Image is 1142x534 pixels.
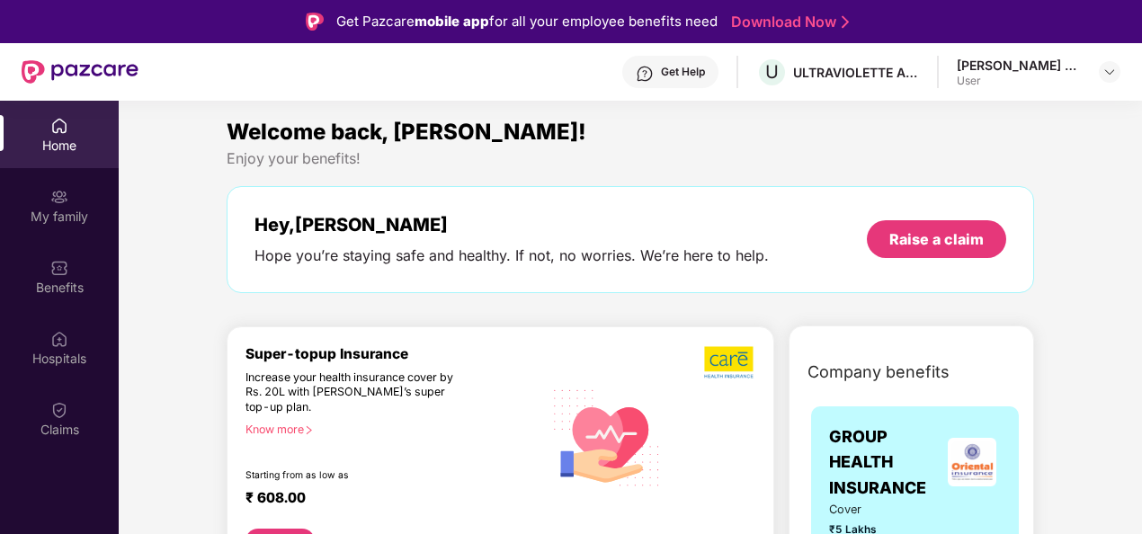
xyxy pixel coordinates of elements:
[889,229,984,249] div: Raise a claim
[245,345,543,362] div: Super-topup Insurance
[50,330,68,348] img: svg+xml;base64,PHN2ZyBpZD0iSG9zcGl0YWxzIiB4bWxucz0iaHR0cDovL3d3dy53My5vcmcvMjAwMC9zdmciIHdpZHRoPS...
[948,438,996,486] img: insurerLogo
[731,13,843,31] a: Download Now
[636,65,654,83] img: svg+xml;base64,PHN2ZyBpZD0iSGVscC0zMngzMiIgeG1sbnM9Imh0dHA6Ly93d3cudzMub3JnLzIwMDAvc3ZnIiB3aWR0aD...
[807,360,950,385] span: Company benefits
[50,188,68,206] img: svg+xml;base64,PHN2ZyB3aWR0aD0iMjAiIGhlaWdodD0iMjAiIHZpZXdCb3g9IjAgMCAyMCAyMCIgZmlsbD0ibm9uZSIgeG...
[227,119,586,145] span: Welcome back, [PERSON_NAME]!
[793,64,919,81] div: ULTRAVIOLETTE AUTOMOTIVE PRIVATE LIMITED
[1102,65,1117,79] img: svg+xml;base64,PHN2ZyBpZD0iRHJvcGRvd24tMzJ4MzIiIHhtbG5zPSJodHRwOi8vd3d3LnczLm9yZy8yMDAwL3N2ZyIgd2...
[304,425,314,435] span: right
[829,501,893,519] span: Cover
[227,149,1034,168] div: Enjoy your benefits!
[245,423,532,435] div: Know more
[415,13,489,30] strong: mobile app
[50,401,68,419] img: svg+xml;base64,PHN2ZyBpZD0iQ2xhaW0iIHhtbG5zPSJodHRwOi8vd3d3LnczLm9yZy8yMDAwL3N2ZyIgd2lkdGg9IjIwIi...
[957,74,1083,88] div: User
[765,61,779,83] span: U
[306,13,324,31] img: Logo
[254,214,769,236] div: Hey, [PERSON_NAME]
[245,469,467,482] div: Starting from as low as
[245,489,525,511] div: ₹ 608.00
[254,246,769,265] div: Hope you’re staying safe and healthy. If not, no worries. We’re here to help.
[957,57,1083,74] div: [PERSON_NAME] E A
[22,60,138,84] img: New Pazcare Logo
[336,11,718,32] div: Get Pazcare for all your employee benefits need
[829,424,942,501] span: GROUP HEALTH INSURANCE
[245,370,466,415] div: Increase your health insurance cover by Rs. 20L with [PERSON_NAME]’s super top-up plan.
[704,345,755,379] img: b5dec4f62d2307b9de63beb79f102df3.png
[50,117,68,135] img: svg+xml;base64,PHN2ZyBpZD0iSG9tZSIgeG1sbnM9Imh0dHA6Ly93d3cudzMub3JnLzIwMDAvc3ZnIiB3aWR0aD0iMjAiIG...
[543,372,671,502] img: svg+xml;base64,PHN2ZyB4bWxucz0iaHR0cDovL3d3dy53My5vcmcvMjAwMC9zdmciIHhtbG5zOnhsaW5rPSJodHRwOi8vd3...
[50,259,68,277] img: svg+xml;base64,PHN2ZyBpZD0iQmVuZWZpdHMiIHhtbG5zPSJodHRwOi8vd3d3LnczLm9yZy8yMDAwL3N2ZyIgd2lkdGg9Ij...
[661,65,705,79] div: Get Help
[842,13,849,31] img: Stroke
